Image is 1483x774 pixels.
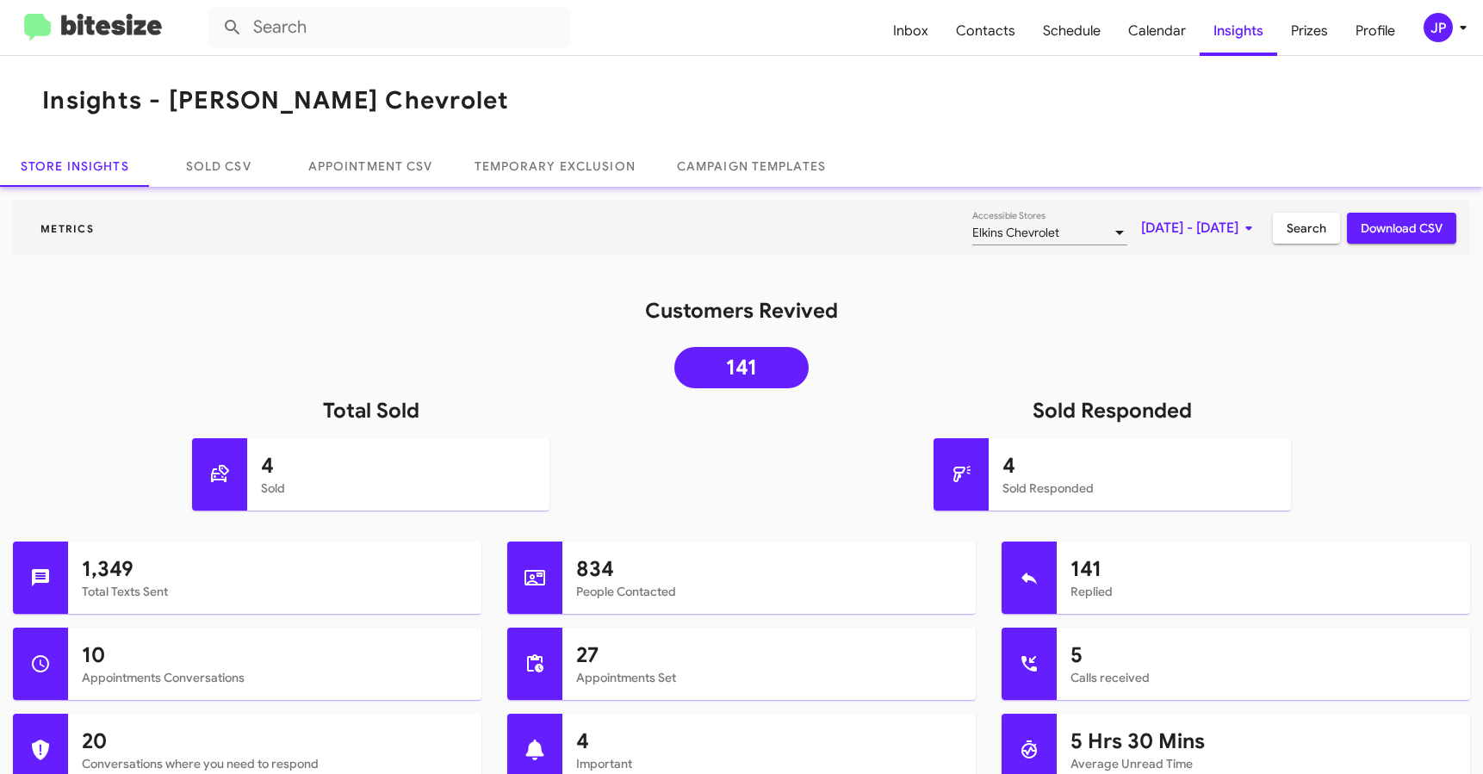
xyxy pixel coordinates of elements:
[879,6,942,56] a: Inbox
[1029,6,1114,56] a: Schedule
[288,146,454,187] a: Appointment CSV
[1347,213,1456,244] button: Download CSV
[1070,728,1456,755] h1: 5 Hrs 30 Mins
[576,728,962,755] h1: 4
[150,146,288,187] a: Sold CSV
[261,480,537,497] mat-card-subtitle: Sold
[27,222,108,235] span: Metrics
[1070,583,1456,600] mat-card-subtitle: Replied
[656,146,847,187] a: Campaign Templates
[741,397,1483,424] h1: Sold Responded
[82,555,468,583] h1: 1,349
[42,87,510,115] h1: Insights - [PERSON_NAME] Chevrolet
[1277,6,1342,56] a: Prizes
[1002,480,1278,497] mat-card-subtitle: Sold Responded
[576,555,962,583] h1: 834
[1273,213,1340,244] button: Search
[1409,13,1464,42] button: JP
[576,669,962,686] mat-card-subtitle: Appointments Set
[1070,755,1456,772] mat-card-subtitle: Average Unread Time
[82,728,468,755] h1: 20
[1424,13,1453,42] div: JP
[454,146,656,187] a: Temporary Exclusion
[1070,669,1456,686] mat-card-subtitle: Calls received
[942,6,1029,56] a: Contacts
[576,641,962,669] h1: 27
[576,755,962,772] mat-card-subtitle: Important
[1002,452,1278,480] h1: 4
[208,7,570,48] input: Search
[1200,6,1277,56] a: Insights
[261,452,537,480] h1: 4
[972,225,1059,240] span: Elkins Chevrolet
[726,359,757,376] span: 141
[1342,6,1409,56] a: Profile
[1287,213,1326,244] span: Search
[82,583,468,600] mat-card-subtitle: Total Texts Sent
[576,583,962,600] mat-card-subtitle: People Contacted
[1070,641,1456,669] h1: 5
[1070,555,1456,583] h1: 141
[1141,213,1259,244] span: [DATE] - [DATE]
[1361,213,1443,244] span: Download CSV
[82,755,468,772] mat-card-subtitle: Conversations where you need to respond
[1114,6,1200,56] a: Calendar
[82,641,468,669] h1: 10
[1127,213,1273,244] button: [DATE] - [DATE]
[82,669,468,686] mat-card-subtitle: Appointments Conversations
